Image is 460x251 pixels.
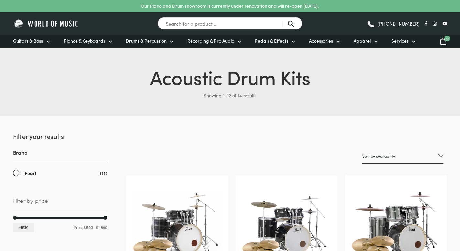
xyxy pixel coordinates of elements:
[13,132,107,141] h2: Filter your results
[13,223,107,232] div: Price: —
[13,18,79,28] img: World of Music
[187,38,234,44] span: Recording & Pro Audio
[309,38,333,44] span: Accessories
[13,223,34,232] button: Filter
[25,169,36,177] span: Pearl
[13,90,447,101] p: Showing 1–12 of 14 results
[362,148,443,164] select: Shop order
[13,169,107,177] a: Pearl
[158,17,302,30] input: Search for a product ...
[64,38,105,44] span: Pianos & Keyboards
[391,38,409,44] span: Services
[141,3,319,9] p: Our Piano and Drum showroom is currently under renovation and will re-open [DATE].
[255,38,288,44] span: Pedals & Effects
[354,38,371,44] span: Apparel
[378,21,420,26] span: [PHONE_NUMBER]
[13,38,43,44] span: Guitars & Bass
[96,224,107,230] span: $1,800
[126,38,167,44] span: Drums & Percussion
[13,63,447,90] h1: Acoustic Drum Kits
[84,224,93,230] span: $590
[367,19,420,28] a: [PHONE_NUMBER]
[100,169,107,176] span: (14)
[13,149,107,161] h3: Brand
[13,196,107,211] span: Filter by price
[366,180,460,251] iframe: Chat with our support team
[13,149,107,177] div: Brand
[444,36,450,41] span: 0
